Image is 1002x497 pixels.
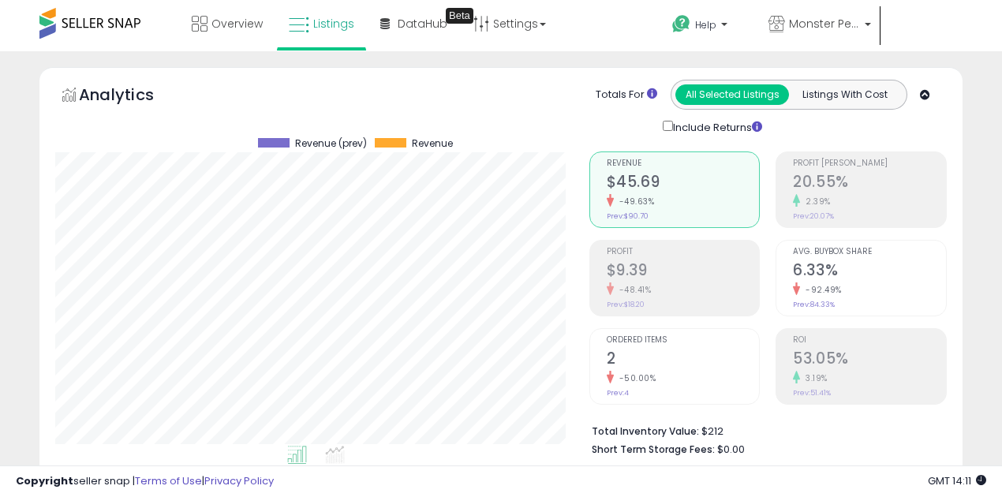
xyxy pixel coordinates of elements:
[398,16,447,32] span: DataHub
[793,248,946,256] span: Avg. Buybox Share
[800,372,828,384] small: 3.19%
[695,18,716,32] span: Help
[446,8,473,24] div: Tooltip anchor
[793,261,946,282] h2: 6.33%
[607,388,629,398] small: Prev: 4
[313,16,354,32] span: Listings
[204,473,274,488] a: Privacy Policy
[793,349,946,371] h2: 53.05%
[793,211,834,221] small: Prev: 20.07%
[675,84,789,105] button: All Selected Listings
[211,16,263,32] span: Overview
[614,284,652,296] small: -48.41%
[596,88,657,103] div: Totals For
[607,261,760,282] h2: $9.39
[788,84,902,105] button: Listings With Cost
[412,138,453,149] span: Revenue
[660,2,754,51] a: Help
[16,473,73,488] strong: Copyright
[651,118,781,136] div: Include Returns
[135,473,202,488] a: Terms of Use
[928,473,986,488] span: 2025-10-7 14:11 GMT
[671,14,691,34] i: Get Help
[717,442,745,457] span: $0.00
[592,424,699,438] b: Total Inventory Value:
[793,173,946,194] h2: 20.55%
[295,138,367,149] span: Revenue (prev)
[592,443,715,456] b: Short Term Storage Fees:
[789,16,860,32] span: Monster Pets
[79,84,185,110] h5: Analytics
[592,420,935,439] li: $212
[614,372,656,384] small: -50.00%
[607,211,649,221] small: Prev: $90.70
[607,173,760,194] h2: $45.69
[607,336,760,345] span: Ordered Items
[793,300,835,309] small: Prev: 84.33%
[607,159,760,168] span: Revenue
[793,159,946,168] span: Profit [PERSON_NAME]
[607,300,645,309] small: Prev: $18.20
[614,196,655,207] small: -49.63%
[800,284,842,296] small: -92.49%
[793,336,946,345] span: ROI
[607,349,760,371] h2: 2
[607,248,760,256] span: Profit
[800,196,831,207] small: 2.39%
[16,474,274,489] div: seller snap | |
[793,388,831,398] small: Prev: 51.41%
